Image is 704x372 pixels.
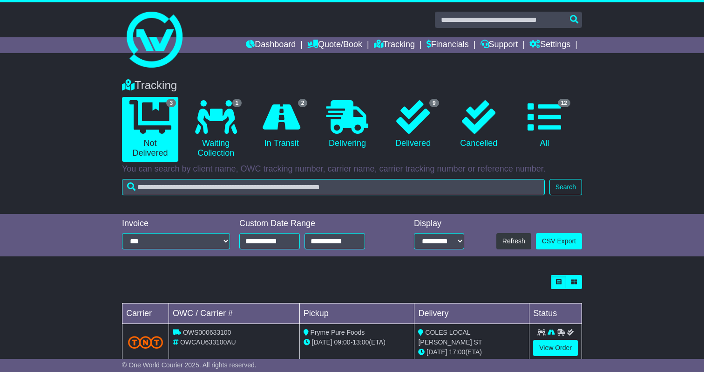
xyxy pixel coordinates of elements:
td: Delivery [414,303,529,324]
div: Invoice [122,219,230,229]
p: You can search by client name, OWC tracking number, carrier name, carrier tracking number or refe... [122,164,582,174]
a: 1 Waiting Collection [188,97,244,162]
a: 3 Not Delivered [122,97,178,162]
div: (ETA) [418,347,525,357]
td: OWC / Carrier # [169,303,300,324]
span: Pryme Pure Foods [311,329,365,336]
span: 2 [298,99,308,107]
a: Quote/Book [307,37,362,53]
span: 9 [429,99,439,107]
a: 9 Delivered [385,97,441,152]
div: Custom Date Range [239,219,386,229]
span: 09:00 [334,338,351,346]
button: Refresh [496,233,531,249]
button: Search [549,179,582,195]
a: 2 In Transit [253,97,310,152]
span: [DATE] [426,348,447,356]
td: Pickup [299,303,414,324]
span: 12 [558,99,570,107]
span: OWS000633100 [183,329,231,336]
td: Status [529,303,582,324]
a: Delivering [319,97,375,152]
a: CSV Export [536,233,582,249]
td: Carrier [122,303,169,324]
div: - (ETA) [304,338,411,347]
span: COLES LOCAL [PERSON_NAME] ST [418,329,482,346]
span: 1 [232,99,242,107]
span: OWCAU633100AU [180,338,236,346]
img: TNT_Domestic.png [128,336,163,349]
a: 12 All [516,97,573,152]
div: Tracking [117,79,587,92]
span: 13:00 [352,338,369,346]
a: Support [481,37,518,53]
a: Settings [529,37,570,53]
a: Dashboard [246,37,296,53]
span: 17:00 [449,348,465,356]
a: View Order [533,340,578,356]
div: Display [414,219,464,229]
a: Tracking [374,37,415,53]
a: Financials [426,37,469,53]
a: Cancelled [451,97,507,152]
span: [DATE] [312,338,332,346]
span: 3 [166,99,176,107]
span: © One World Courier 2025. All rights reserved. [122,361,257,369]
